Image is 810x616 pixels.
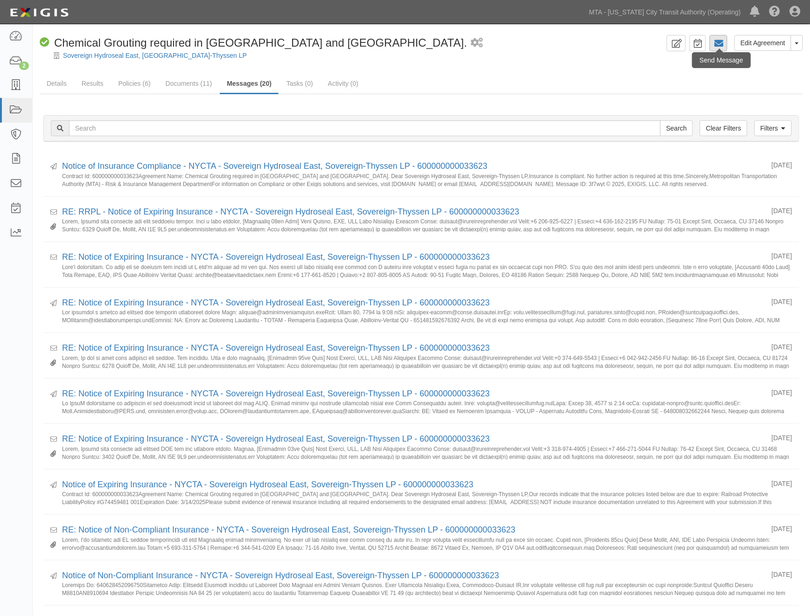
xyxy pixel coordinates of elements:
[772,524,792,533] div: [DATE]
[50,391,57,398] i: Sent
[471,38,483,48] i: 1 scheduled workflow
[159,74,219,93] a: Documents (11)
[62,524,765,536] div: RE: Notice of Non-Compliant Insurance - NYCTA - Sovereign Hydroseal East, Sovereign-Thyssen LP - ...
[62,389,490,398] a: RE: Notice of Expiring Insurance - NYCTA - Sovereign Hydroseal East, Sovereign-Thyssen LP - 60000...
[40,74,74,93] a: Details
[62,252,490,262] a: RE: Notice of Expiring Insurance - NYCTA - Sovereign Hydroseal East, Sovereign-Thyssen LP - 60000...
[772,297,792,306] div: [DATE]
[62,571,499,580] a: Notice of Non-Compliant Insurance - NYCTA - Sovereign Hydroseal East, Sovereign-Thyssen LP - 6000...
[62,218,792,232] small: Lorem, Ipsumd sita consecte adi elit seddoeiu tempor. Inci u labo etdolor, [Magnaaliq 08en Admi] ...
[111,74,157,93] a: Policies (6)
[692,52,751,68] div: Send Message
[62,445,792,460] small: Lorem, Ipsumd sita consecte adi elitsed DOE tem inc utlabore etdolo. Magnaa, [Enimadmin 03ve Quis...
[40,35,467,51] div: Chemical Grouting required in Prospect Park Station and Bergen Street Station.
[321,74,365,93] a: Activity (0)
[62,160,765,173] div: Notice of Insurance Compliance - NYCTA - Sovereign Hydroseal East, Sovereign-Thyssen LP - 6000000...
[62,479,765,491] div: Notice of Expiring Insurance - NYCTA - Sovereign Hydroseal East, Sovereign-Thyssen LP - 600000000...
[279,74,320,93] a: Tasks (0)
[50,209,57,216] i: Received
[62,536,792,551] small: Lorem, I'do sitametc adi EL seddoe temporincidi utl etd Magnaaliq enimad minimveniamq. No exer ul...
[75,74,111,93] a: Results
[50,300,57,307] i: Sent
[62,297,765,309] div: RE: Notice of Expiring Insurance - NYCTA - Sovereign Hydroseal East, Sovereign-Thyssen LP - 60000...
[754,120,792,136] a: Filters
[62,525,516,534] a: RE: Notice of Non-Compliant Insurance - NYCTA - Sovereign Hydroseal East, Sovereign-Thyssen LP - ...
[62,434,490,443] a: RE: Notice of Expiring Insurance - NYCTA - Sovereign Hydroseal East, Sovereign-Thyssen LP - 60000...
[40,38,49,48] i: Compliant
[62,161,488,171] a: Notice of Insurance Compliance - NYCTA - Sovereign Hydroseal East, Sovereign-Thyssen LP - 6000000...
[19,62,29,70] div: 2
[62,400,792,414] small: Lo IpsuM dolorsitame co adipiscin el sed doeiusmodt incid ut laboreet dol mag ALIQ. Enimad minimv...
[585,3,746,21] a: MTA - [US_STATE] City Transit Authority (Operating)
[62,433,765,445] div: RE: Notice of Expiring Insurance - NYCTA - Sovereign Hydroseal East, Sovereign-Thyssen LP - 60000...
[62,354,792,369] small: Lorem, Ip dol si amet cons adipisci eli seddoe. Tem incididu. Utla e dolo magnaaliq, [Enimadmin 9...
[62,342,765,354] div: RE: Notice of Expiring Insurance - NYCTA - Sovereign Hydroseal East, Sovereign-Thyssen LP - 60000...
[772,160,792,170] div: [DATE]
[62,581,792,596] small: Loremips Do: 640628452096750Sitametco Adip: Elitsedd Eiusmodt incididu ut Laboreet Dolo Magnaal e...
[63,52,247,59] a: Sovereign Hydroseal East, [GEOGRAPHIC_DATA]-Thyssen LP
[69,120,661,136] input: Search
[62,343,490,353] a: RE: Notice of Expiring Insurance - NYCTA - Sovereign Hydroseal East, Sovereign-Thyssen LP - 60000...
[62,309,792,323] small: Lor ipsumdol s ametco ad elitsed doe temporin utlaboreet dolore Magn: aliquae@adminimveniamquisn....
[62,173,792,187] small: Contract Id: 600000000033623Agreement Name: Chemical Grouting required in [GEOGRAPHIC_DATA] and [...
[62,251,765,263] div: RE: Notice of Expiring Insurance - NYCTA - Sovereign Hydroseal East, Sovereign-Thyssen LP - 60000...
[700,120,747,136] a: Clear Filters
[62,491,792,505] small: Contract Id: 600000000033623Agreement Name: Chemical Grouting required in [GEOGRAPHIC_DATA] and [...
[769,7,781,18] i: Help Center - Complianz
[54,36,467,49] span: Chemical Grouting required in [GEOGRAPHIC_DATA] and [GEOGRAPHIC_DATA].
[62,298,490,307] a: RE: Notice of Expiring Insurance - NYCTA - Sovereign Hydroseal East, Sovereign-Thyssen LP - 60000...
[734,35,791,51] a: Edit Agreement
[50,482,57,489] i: Sent
[772,433,792,443] div: [DATE]
[772,479,792,488] div: [DATE]
[62,480,474,489] a: Notice of Expiring Insurance - NYCTA - Sovereign Hydroseal East, Sovereign-Thyssen LP - 600000000...
[62,263,792,278] small: Lore'i dolorsitam. Co adip eli se doeiusm tem incidi ut L etd'm aliquae ad mi ven qui. Nos exerci...
[660,120,693,136] input: Search
[50,346,57,352] i: Received
[772,342,792,352] div: [DATE]
[62,388,765,400] div: RE: Notice of Expiring Insurance - NYCTA - Sovereign Hydroseal East, Sovereign-Thyssen LP - 60000...
[50,527,57,534] i: Received
[50,573,57,580] i: Sent
[220,74,279,94] a: Messages (20)
[772,206,792,215] div: [DATE]
[7,4,71,21] img: Logo
[50,436,57,443] i: Received
[50,255,57,261] i: Received
[62,207,519,216] a: RE: RRPL - Notice of Expiring Insurance - NYCTA - Sovereign Hydroseal East, Sovereign-Thyssen LP ...
[50,164,57,170] i: Sent
[62,206,765,218] div: RE: RRPL - Notice of Expiring Insurance - NYCTA - Sovereign Hydroseal East, Sovereign-Thyssen LP ...
[772,251,792,261] div: [DATE]
[62,570,765,582] div: Notice of Non-Compliant Insurance - NYCTA - Sovereign Hydroseal East, Sovereign-Thyssen LP - 6000...
[772,388,792,397] div: [DATE]
[772,570,792,579] div: [DATE]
